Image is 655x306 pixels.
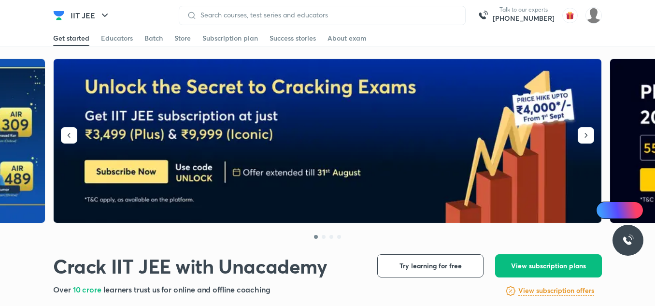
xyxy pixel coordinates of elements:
[103,284,271,294] span: learners trust us for online and offline coaching
[53,10,65,21] img: Company Logo
[144,30,163,46] a: Batch
[65,6,116,25] button: IIT JEE
[101,30,133,46] a: Educators
[53,33,89,43] div: Get started
[53,254,327,278] h1: Crack IIT JEE with Unacademy
[270,33,316,43] div: Success stories
[73,284,103,294] span: 10 crore
[174,30,191,46] a: Store
[327,30,367,46] a: About exam
[518,286,594,296] h6: View subscription offers
[399,261,462,271] span: Try learning for free
[174,33,191,43] div: Store
[202,30,258,46] a: Subscription plan
[518,285,594,297] a: View subscription offers
[327,33,367,43] div: About exam
[585,7,602,24] img: Unacademy Jodhpur
[144,33,163,43] div: Batch
[622,234,634,246] img: ttu
[197,11,457,19] input: Search courses, test series and educators
[53,30,89,46] a: Get started
[270,30,316,46] a: Success stories
[511,261,586,271] span: View subscription plans
[377,254,484,277] button: Try learning for free
[596,202,643,219] a: Ai Doubts
[493,14,555,23] a: [PHONE_NUMBER]
[612,206,638,214] span: Ai Doubts
[473,6,493,25] img: call-us
[101,33,133,43] div: Educators
[53,284,73,294] span: Over
[562,8,578,23] img: avatar
[202,33,258,43] div: Subscription plan
[493,6,555,14] p: Talk to our experts
[495,254,602,277] button: View subscription plans
[602,206,610,214] img: Icon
